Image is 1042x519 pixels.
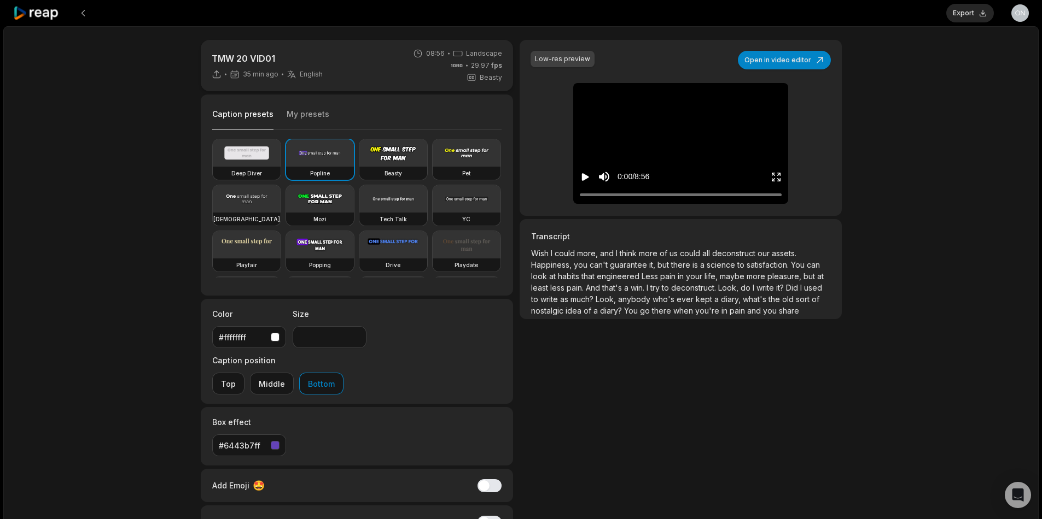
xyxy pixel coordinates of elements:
button: Top [212,373,245,394]
span: deconstruct [712,249,758,258]
span: can [807,260,820,269]
span: there [652,306,673,315]
span: old [782,294,796,304]
span: could [555,249,577,258]
span: Wish [531,249,551,258]
span: there [671,260,692,269]
span: Add Emoji [212,480,249,491]
span: life, [705,272,720,281]
span: satisfaction. [747,260,791,269]
span: Look, [596,294,618,304]
span: Happiness, [531,260,574,269]
span: pleasure, [767,272,804,281]
button: #6443b7ff [212,434,286,456]
span: as [560,294,571,304]
span: You [624,306,640,315]
span: more, [577,249,600,258]
span: I [616,249,620,258]
span: kept [696,294,714,304]
span: us [670,249,680,258]
button: Play video [580,167,591,187]
h3: Transcript [531,231,830,242]
span: to [662,283,671,292]
span: is [692,260,700,269]
span: and [747,306,763,315]
span: engineered [597,272,642,281]
label: Size [293,308,366,320]
span: 29.97 [471,61,502,70]
button: Bottom [299,373,344,394]
span: deconstruct. [671,283,718,292]
span: but [657,260,671,269]
span: our [758,249,772,258]
span: I [753,283,756,292]
span: much? [571,294,596,304]
button: Enter Fullscreen [771,167,782,187]
span: that's [602,283,624,292]
span: used [804,283,822,292]
span: your [686,272,705,281]
span: more [639,249,660,258]
span: 🤩 [253,478,265,493]
button: Export [946,4,994,22]
span: win. [631,283,647,292]
span: And [586,283,602,292]
span: the [769,294,782,304]
button: Middle [250,373,294,394]
h3: YC [462,215,470,223]
span: do [741,283,753,292]
span: You [791,260,807,269]
span: ever [677,294,696,304]
button: Open in video editor [738,51,831,69]
span: can't [590,260,610,269]
span: in [721,306,730,315]
span: of [660,249,670,258]
span: at [549,272,558,281]
span: least [531,283,550,292]
span: Less [642,272,660,281]
span: pain. [567,283,586,292]
span: could [680,249,702,258]
h3: Popline [310,169,330,178]
span: idea [566,306,584,315]
h3: Tech Talk [380,215,407,223]
h3: Drive [386,261,400,269]
div: #ffffffff [219,332,266,343]
span: you're [695,306,721,315]
span: more [747,272,767,281]
span: habits [558,272,581,281]
button: Mute sound [597,170,611,184]
span: Did [786,283,800,292]
span: 35 min ago [243,70,278,79]
span: in [678,272,686,281]
div: 0:00 / 8:56 [618,171,649,182]
p: TMW 20 VID01 [212,52,323,65]
span: nostalgic [531,306,566,315]
span: Landscape [466,49,502,58]
label: Box effect [212,416,286,428]
div: Low-res preview [535,54,590,64]
h3: Mozi [313,215,327,223]
h3: Pet [462,169,470,178]
span: anybody [618,294,653,304]
span: diary, [721,294,743,304]
span: pain [660,272,678,281]
div: #6443b7ff [219,440,266,451]
span: sort [796,294,812,304]
span: fps [491,61,502,69]
span: science [707,260,737,269]
label: Color [212,308,286,320]
h3: Beasty [385,169,402,178]
span: I [647,283,650,292]
span: write [756,283,776,292]
span: that [581,272,597,281]
span: when [673,306,695,315]
span: a [700,260,707,269]
label: Caption position [212,355,344,366]
span: what's [743,294,769,304]
span: Look, [718,283,741,292]
span: write [540,294,560,304]
span: maybe [720,272,747,281]
span: all [702,249,712,258]
span: look [531,272,549,281]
